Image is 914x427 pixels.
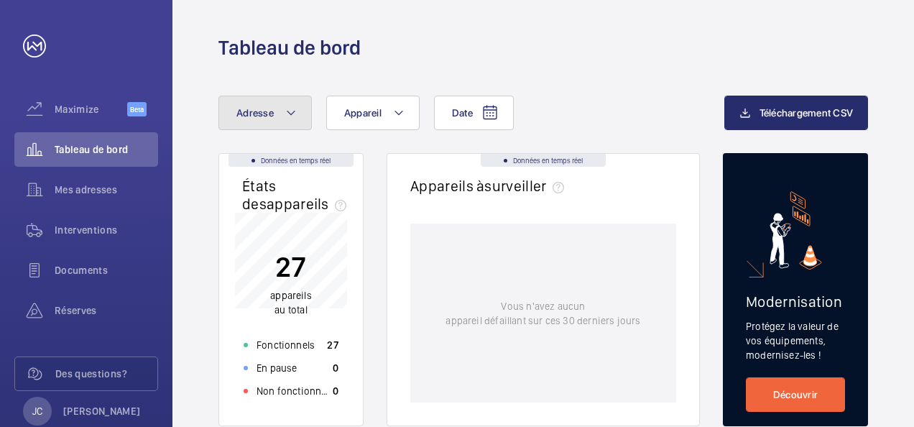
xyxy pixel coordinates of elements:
p: 0 [333,384,338,398]
span: Maximize [55,102,127,116]
p: Non fonctionnels [257,384,333,398]
span: Date [452,107,473,119]
span: Téléchargement CSV [760,107,854,119]
p: 27 [270,249,312,285]
p: 27 [327,338,338,352]
span: Adresse [236,107,274,119]
p: En pause [257,361,297,375]
span: surveiller [484,177,569,195]
span: Appareil [344,107,382,119]
span: Documents [55,263,158,277]
span: Réserves [55,303,158,318]
span: appareils [267,195,352,213]
button: Date [434,96,514,130]
button: Téléchargement CSV [724,96,869,130]
span: Tableau de bord [55,142,158,157]
div: Données en temps réel [481,154,606,167]
span: Interventions [55,223,158,237]
h2: États des [242,177,352,213]
button: Appareil [326,96,420,130]
p: Fonctionnels [257,338,315,352]
p: Vous n'avez aucun appareil défaillant sur ces 30 derniers jours [446,299,640,328]
a: Découvrir [746,377,845,412]
span: Beta [127,102,147,116]
h2: Modernisation [746,293,845,311]
h2: Appareils à [410,177,570,195]
p: JC [32,404,42,418]
span: Des questions? [55,367,157,381]
p: 0 [333,361,338,375]
button: Adresse [218,96,312,130]
span: appareils [270,290,312,301]
p: Protégez la valeur de vos équipements, modernisez-les ! [746,319,845,362]
img: marketing-card.svg [770,191,822,270]
span: Mes adresses [55,183,158,197]
p: au total [270,288,312,317]
p: [PERSON_NAME] [63,404,141,418]
h1: Tableau de bord [218,35,361,61]
div: Données en temps réel [228,154,354,167]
